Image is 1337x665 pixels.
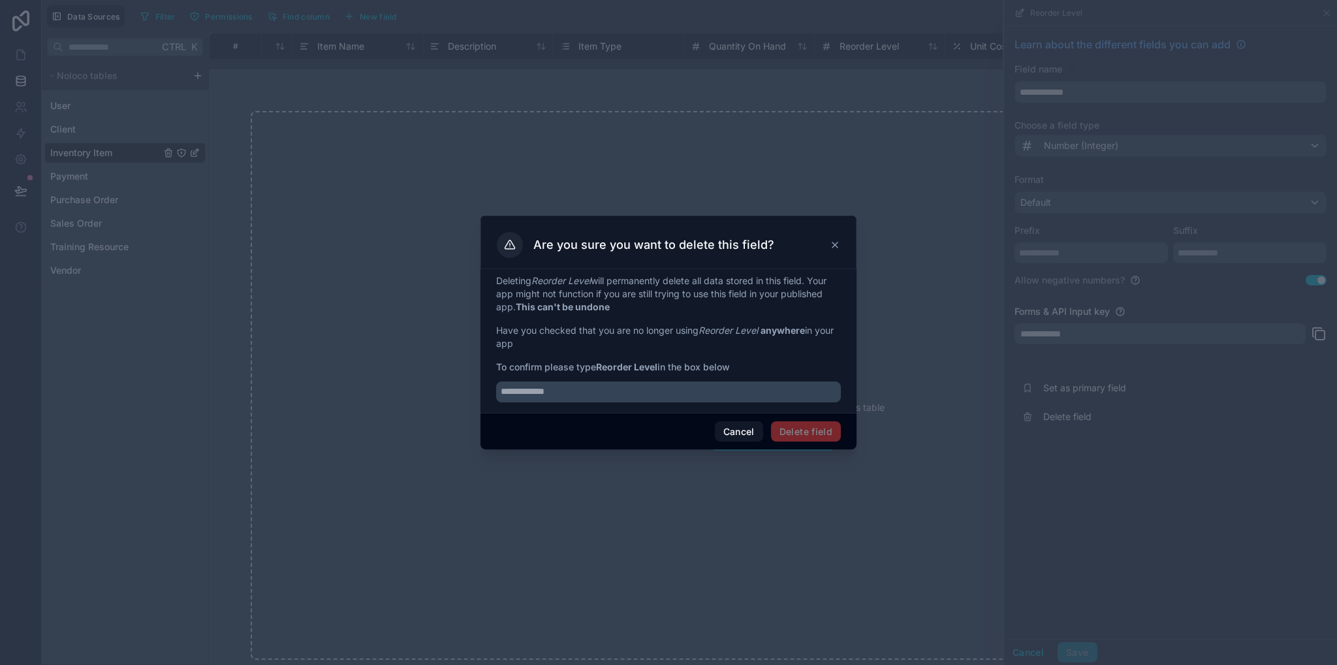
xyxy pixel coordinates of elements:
em: Reorder Level [531,275,591,286]
span: To confirm please type in the box below [496,361,841,374]
strong: Reorder Level [596,361,657,372]
p: Deleting will permanently delete all data stored in this field. Your app might not function if yo... [496,274,841,314]
strong: This can't be undone [516,301,610,312]
h3: Are you sure you want to delete this field? [533,237,774,253]
strong: anywhere [761,325,805,336]
p: Have you checked that you are no longer using in your app [496,324,841,350]
em: Reorder Level [699,325,758,336]
button: Cancel [715,421,763,442]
